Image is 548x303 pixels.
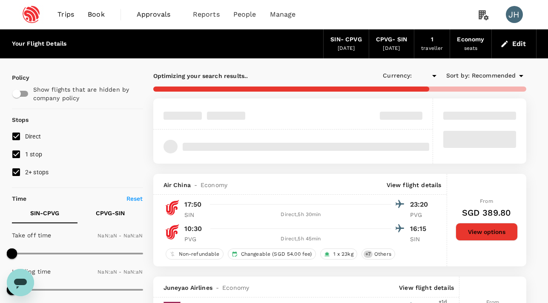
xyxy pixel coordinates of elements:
span: Others [371,251,395,258]
div: Direct , 5h 45min [211,235,391,243]
p: PVG [184,235,206,243]
p: Policy [12,73,20,82]
p: SIN - CPVG [30,209,59,217]
p: View flight details [399,283,454,292]
span: Reports [193,9,220,20]
span: Juneyao Airlines [164,283,212,292]
img: Espressif Systems Singapore Pte Ltd [12,5,51,24]
span: Economy [222,283,249,292]
div: seats [464,44,478,53]
span: Book [88,9,105,20]
p: Landing time [12,267,51,276]
div: traveller [421,44,443,53]
span: Sort by : [446,71,470,81]
h6: SGD 389.80 [462,206,511,219]
span: 1 stop [25,151,43,158]
span: NaN:aN - NaN:aN [98,269,143,275]
iframe: Button to launch messaging window [7,269,34,296]
span: Trips [57,9,74,20]
div: SIN - CPVG [330,35,362,44]
p: 17:50 [184,199,202,210]
div: Economy [457,35,484,44]
p: Optimizing your search results.. [153,72,340,80]
div: CPVG - SIN [376,35,407,44]
div: Non-refundable [166,248,224,260]
span: Recommended [472,71,516,81]
img: CA [164,199,181,216]
p: PVG [410,211,431,219]
span: Manage [270,9,296,20]
div: Direct , 5h 30min [211,211,391,219]
img: CA [164,223,181,240]
span: 1 x 23kg [330,251,357,258]
span: Economy [201,181,227,189]
p: Time [12,194,27,203]
div: [DATE] [383,44,400,53]
p: View flight details [387,181,442,189]
span: Air China [164,181,191,189]
span: + 7 [364,251,373,258]
span: - [212,283,222,292]
p: Show flights that are hidden by company policy [33,85,137,102]
div: 1 x 23kg [320,248,357,260]
p: Take off time [12,231,52,240]
span: People [233,9,256,20]
span: - [191,181,201,189]
span: Approvals [137,9,179,20]
button: View options [456,223,518,241]
div: Changeable (SGD 54.00 fee) [228,248,316,260]
strong: Stops [12,116,29,123]
span: From [480,198,493,204]
span: Changeable (SGD 54.00 fee) [238,251,316,258]
p: 16:15 [410,224,431,234]
p: SIN [410,235,431,243]
span: 2+ stops [25,169,49,176]
span: NaN:aN - NaN:aN [98,233,143,239]
p: SIN [184,211,206,219]
p: Reset [126,194,143,203]
p: CPVG - SIN [96,209,125,217]
div: [DATE] [338,44,355,53]
p: 23:20 [410,199,431,210]
div: JH [506,6,523,23]
span: Direct [25,133,41,140]
span: Non-refundable [175,251,223,258]
p: 10:30 [184,224,202,234]
button: Edit [499,37,529,51]
span: Currency : [383,71,412,81]
div: +7Others [362,248,395,260]
div: 1 [431,35,433,44]
button: Open [428,70,440,82]
div: Your Flight Details [12,39,67,49]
